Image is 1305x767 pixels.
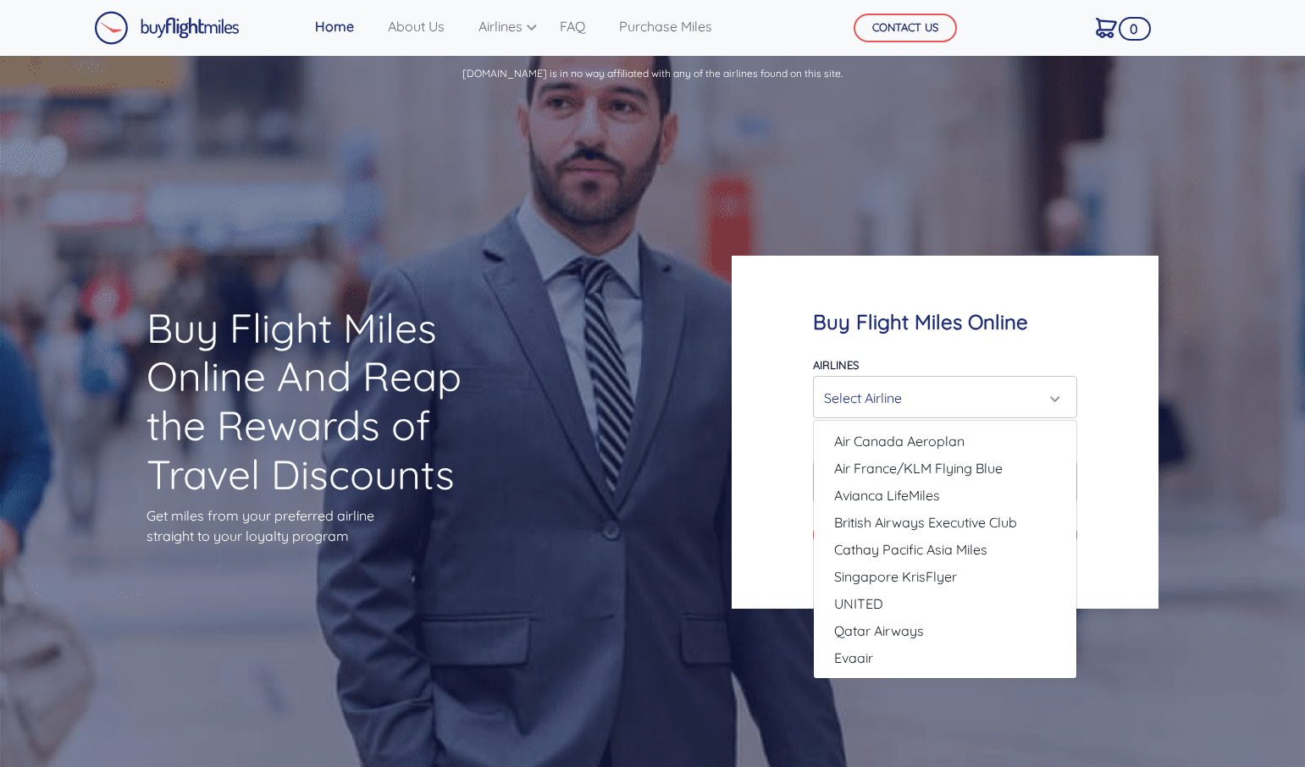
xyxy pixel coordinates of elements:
a: Airlines [472,9,533,43]
a: Home [308,9,361,43]
span: Singapore KrisFlyer [834,566,957,587]
h4: Buy Flight Miles Online [813,310,1077,334]
span: British Airways Executive Club [834,512,1017,532]
label: Airlines [813,358,859,372]
span: Air France/KLM Flying Blue [834,458,1003,478]
img: Cart [1096,18,1117,38]
span: UNITED [834,593,883,614]
button: Select Airline [813,376,1077,418]
button: CONTACT US [854,14,957,42]
a: Purchase Miles [612,9,719,43]
a: Buy Flight Miles Logo [94,7,240,49]
span: Evaair [834,648,873,668]
span: 0 [1119,17,1151,41]
span: Qatar Airways [834,621,924,641]
h1: Buy Flight Miles Online And Reap the Rewards of Travel Discounts [147,304,506,499]
span: Air Canada Aeroplan [834,431,965,451]
a: 0 [1089,9,1124,45]
p: Get miles from your preferred airline straight to your loyalty program [147,505,506,546]
span: Cathay Pacific Asia Miles [834,539,987,560]
a: FAQ [553,9,592,43]
span: Avianca LifeMiles [834,485,940,505]
div: Select Airline [824,382,1056,414]
a: About Us [381,9,451,43]
img: Buy Flight Miles Logo [94,11,240,45]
